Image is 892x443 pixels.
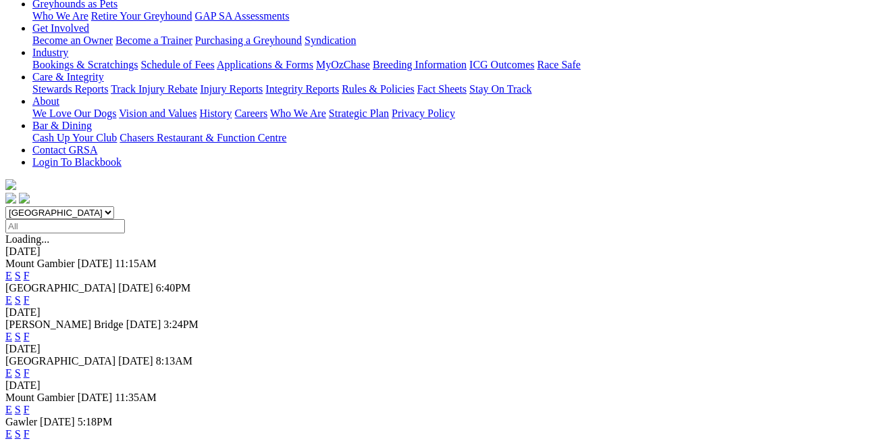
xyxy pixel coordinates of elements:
a: Careers [234,108,267,119]
a: Injury Reports [200,83,263,95]
a: We Love Our Dogs [32,108,116,119]
span: [DATE] [126,319,161,330]
a: ICG Outcomes [469,59,534,70]
div: About [32,108,887,120]
a: Applications & Forms [217,59,313,70]
img: facebook.svg [5,193,16,204]
a: Become a Trainer [115,34,192,46]
div: Bar & Dining [32,132,887,144]
a: F [24,331,30,342]
img: twitter.svg [19,193,30,204]
a: E [5,331,12,342]
div: [DATE] [5,343,887,355]
a: Stay On Track [469,83,531,95]
a: Schedule of Fees [140,59,214,70]
span: [DATE] [78,258,113,269]
a: Purchasing a Greyhound [195,34,302,46]
div: Care & Integrity [32,83,887,95]
span: 11:35AM [115,392,157,403]
a: F [24,428,30,440]
a: E [5,404,12,415]
a: S [15,331,21,342]
span: [DATE] [78,392,113,403]
span: Mount Gambier [5,392,75,403]
a: S [15,404,21,415]
a: S [15,428,21,440]
a: Strategic Plan [329,108,389,119]
span: 5:18PM [78,416,113,427]
span: [GEOGRAPHIC_DATA] [5,355,115,367]
img: logo-grsa-white.png [5,179,16,190]
span: [DATE] [118,282,153,294]
a: Who We Are [270,108,326,119]
a: MyOzChase [316,59,370,70]
a: Get Involved [32,22,89,34]
a: E [5,428,12,440]
a: Vision and Values [119,108,196,119]
div: [DATE] [5,379,887,392]
a: F [24,404,30,415]
a: About [32,95,59,107]
a: Track Injury Rebate [111,83,197,95]
a: E [5,294,12,306]
a: Chasers Restaurant & Function Centre [120,132,286,143]
a: Stewards Reports [32,83,108,95]
span: 8:13AM [156,355,192,367]
a: Bookings & Scratchings [32,59,138,70]
input: Select date [5,219,125,233]
a: S [15,367,21,379]
span: 6:40PM [156,282,191,294]
a: E [5,367,12,379]
span: 11:15AM [115,258,157,269]
span: [DATE] [40,416,75,427]
a: F [24,294,30,306]
div: [DATE] [5,306,887,319]
a: Become an Owner [32,34,113,46]
a: S [15,294,21,306]
a: F [24,367,30,379]
span: Loading... [5,233,49,245]
a: S [15,270,21,281]
a: GAP SA Assessments [195,10,290,22]
span: Gawler [5,416,37,427]
a: Retire Your Greyhound [91,10,192,22]
a: History [199,108,232,119]
a: Integrity Reports [265,83,339,95]
a: Race Safe [537,59,580,70]
div: [DATE] [5,246,887,258]
div: Get Involved [32,34,887,47]
a: Who We Are [32,10,88,22]
a: Care & Integrity [32,71,104,83]
span: [DATE] [118,355,153,367]
a: Rules & Policies [342,83,415,95]
a: Login To Blackbook [32,156,122,168]
span: 3:24PM [163,319,199,330]
div: Greyhounds as Pets [32,10,887,22]
span: [PERSON_NAME] Bridge [5,319,124,330]
a: Contact GRSA [32,144,97,156]
a: Bar & Dining [32,120,92,131]
a: Privacy Policy [392,108,455,119]
span: [GEOGRAPHIC_DATA] [5,282,115,294]
span: Mount Gambier [5,258,75,269]
div: Industry [32,59,887,71]
a: E [5,270,12,281]
a: F [24,270,30,281]
a: Syndication [305,34,356,46]
a: Cash Up Your Club [32,132,117,143]
a: Fact Sheets [417,83,467,95]
a: Industry [32,47,68,58]
a: Breeding Information [373,59,467,70]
